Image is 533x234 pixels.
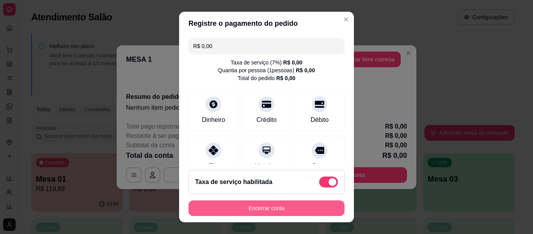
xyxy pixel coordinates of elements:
[188,200,345,216] button: Encerrar conta
[202,115,225,125] div: Dinheiro
[238,74,295,82] div: Total do pedido
[231,59,302,66] div: Taxa de serviço ( 7 %)
[193,38,340,54] input: Ex.: hambúrguer de cordeiro
[256,115,277,125] div: Crédito
[195,177,272,187] h2: Taxa de serviço habilitada
[340,13,352,26] button: Close
[218,66,315,74] div: Quantia por pessoa ( 1 pessoas)
[276,74,295,82] div: R$ 0,00
[209,161,218,171] div: Pix
[296,66,315,74] div: R$ 0,00
[255,161,278,171] div: Voucher
[312,161,327,171] div: Outro
[311,115,329,125] div: Débito
[283,59,302,66] div: R$ 0,00
[179,12,354,35] header: Registre o pagamento do pedido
